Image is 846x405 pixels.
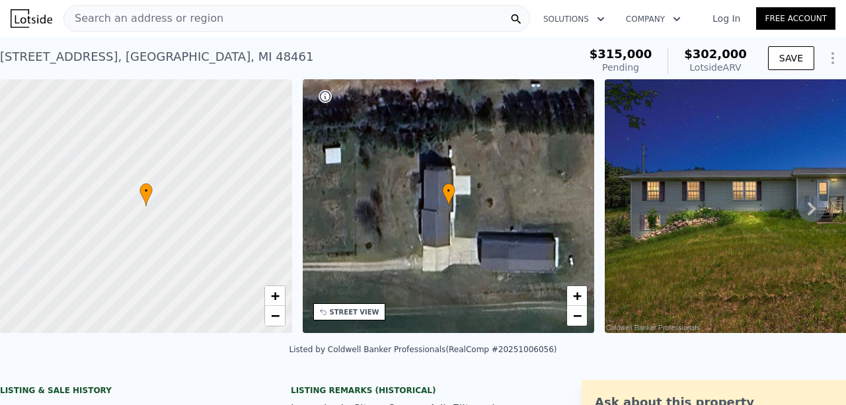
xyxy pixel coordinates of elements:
[756,7,835,30] a: Free Account
[265,286,285,306] a: Zoom in
[330,307,379,317] div: STREET VIEW
[590,47,652,61] span: $315,000
[64,11,223,26] span: Search an address or region
[590,61,652,74] div: Pending
[139,183,153,206] div: •
[289,345,557,354] div: Listed by Coldwell Banker Professionals (RealComp #20251006056)
[697,12,756,25] a: Log In
[820,45,846,71] button: Show Options
[684,61,747,74] div: Lotside ARV
[768,46,814,70] button: SAVE
[442,183,455,206] div: •
[573,287,582,304] span: +
[270,287,279,304] span: +
[684,47,747,61] span: $302,000
[573,307,582,324] span: −
[291,385,555,396] div: Listing Remarks (Historical)
[139,185,153,197] span: •
[567,286,587,306] a: Zoom in
[270,307,279,324] span: −
[567,306,587,326] a: Zoom out
[615,7,691,31] button: Company
[11,9,52,28] img: Lotside
[442,185,455,197] span: •
[265,306,285,326] a: Zoom out
[533,7,615,31] button: Solutions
